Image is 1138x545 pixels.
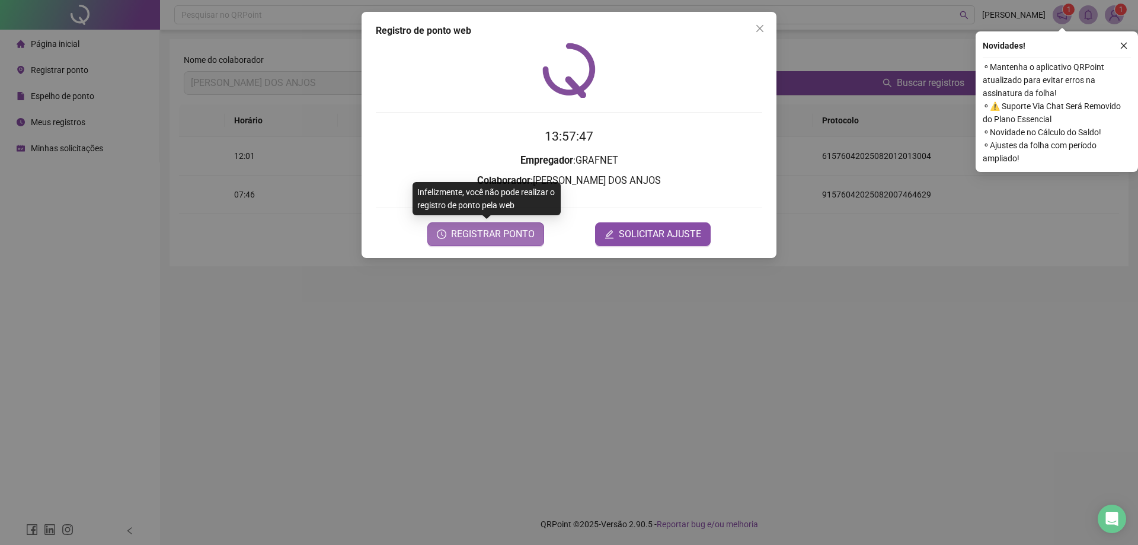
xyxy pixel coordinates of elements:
[619,227,701,241] span: SOLICITAR AJUSTE
[750,19,769,38] button: Close
[542,43,596,98] img: QRPoint
[427,222,544,246] button: REGISTRAR PONTO
[1120,42,1128,50] span: close
[437,230,446,239] span: clock-circle
[983,60,1131,100] span: ⚬ Mantenha o aplicativo QRPoint atualizado para evitar erros na assinatura da folha!
[983,139,1131,165] span: ⚬ Ajustes da folha com período ampliado!
[595,222,711,246] button: editSOLICITAR AJUSTE
[413,182,561,215] div: Infelizmente, você não pode realizar o registro de ponto pela web
[983,39,1025,52] span: Novidades !
[520,155,573,166] strong: Empregador
[477,175,530,186] strong: Colaborador
[545,129,593,144] time: 13:57:47
[376,24,762,38] div: Registro de ponto web
[605,230,614,239] span: edit
[983,100,1131,126] span: ⚬ ⚠️ Suporte Via Chat Será Removido do Plano Essencial
[451,227,535,241] span: REGISTRAR PONTO
[755,24,765,33] span: close
[1098,505,1126,533] div: Open Intercom Messenger
[376,173,762,189] h3: : [PERSON_NAME] DOS ANJOS
[983,126,1131,139] span: ⚬ Novidade no Cálculo do Saldo!
[376,153,762,168] h3: : GRAFNET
